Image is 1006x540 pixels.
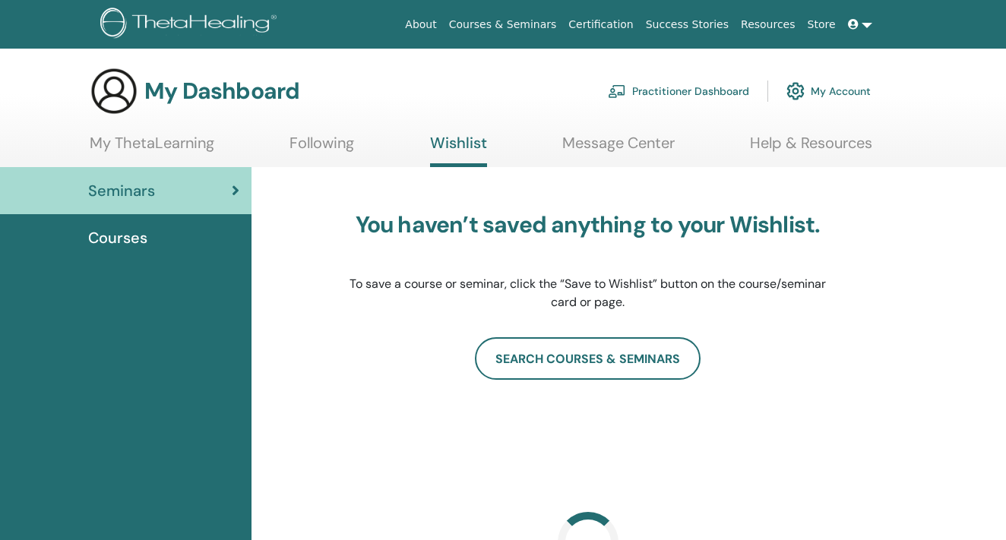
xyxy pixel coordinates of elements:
[88,179,155,202] span: Seminars
[608,84,626,98] img: chalkboard-teacher.svg
[399,11,442,39] a: About
[90,134,214,163] a: My ThetaLearning
[443,11,563,39] a: Courses & Seminars
[100,8,282,42] img: logo.png
[786,78,805,104] img: cog.svg
[608,74,749,108] a: Practitioner Dashboard
[802,11,842,39] a: Store
[750,134,872,163] a: Help & Resources
[640,11,735,39] a: Success Stories
[349,211,827,238] h3: You haven’t saved anything to your Wishlist.
[289,134,354,163] a: Following
[786,74,871,108] a: My Account
[735,11,802,39] a: Resources
[562,134,675,163] a: Message Center
[144,77,299,105] h3: My Dashboard
[349,275,827,311] p: To save a course or seminar, click the “Save to Wishlist” button on the course/seminar card or page.
[430,134,487,167] a: Wishlist
[88,226,147,249] span: Courses
[562,11,639,39] a: Certification
[90,67,138,115] img: generic-user-icon.jpg
[475,337,701,380] a: search courses & seminars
